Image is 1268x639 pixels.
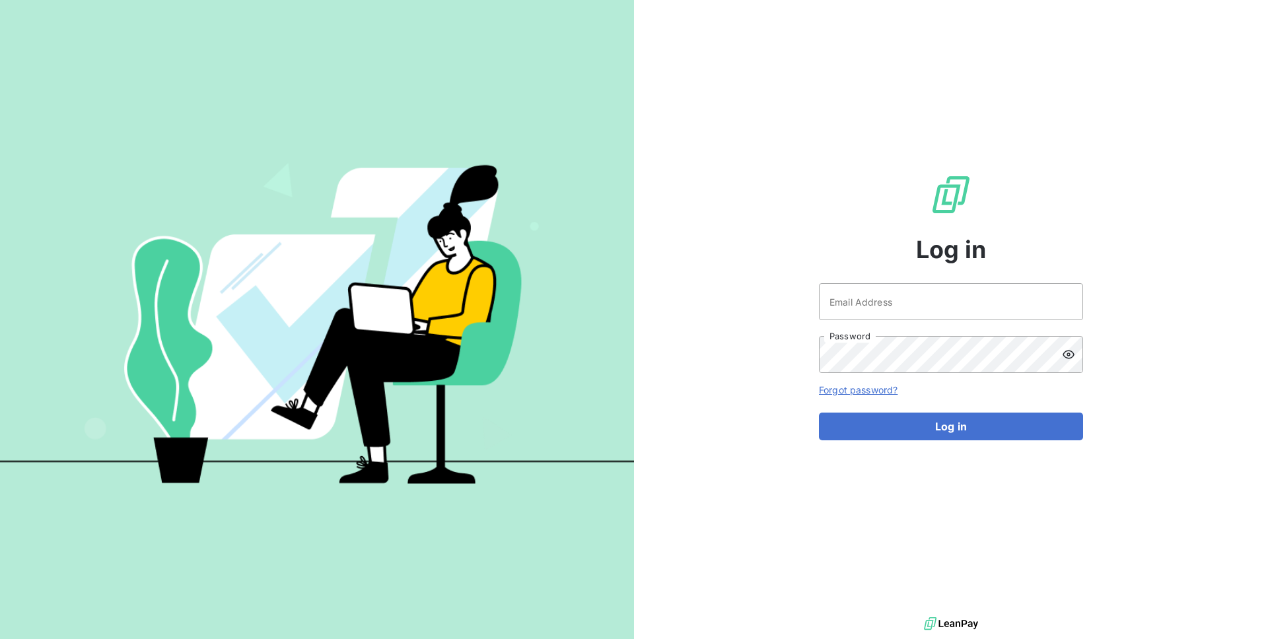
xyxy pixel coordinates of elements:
a: Forgot password? [819,384,898,395]
button: Log in [819,413,1083,440]
img: LeanPay Logo [930,174,972,216]
span: Log in [916,232,987,267]
input: placeholder [819,283,1083,320]
img: logo [924,614,978,634]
